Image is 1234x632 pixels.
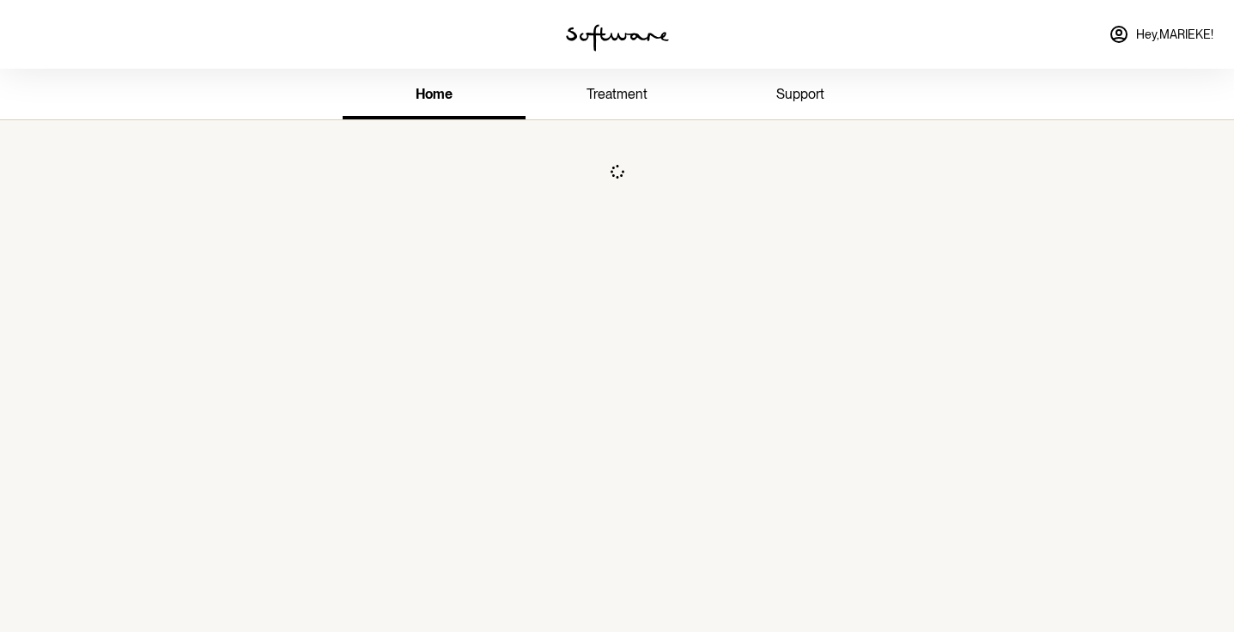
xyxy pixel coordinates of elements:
[776,86,824,102] span: support
[416,86,453,102] span: home
[526,72,708,119] a: treatment
[587,86,647,102] span: treatment
[343,72,526,119] a: home
[708,72,891,119] a: support
[1136,27,1213,42] span: Hey, MARIEKE !
[1098,14,1224,55] a: Hey,MARIEKE!
[566,24,669,52] img: software logo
